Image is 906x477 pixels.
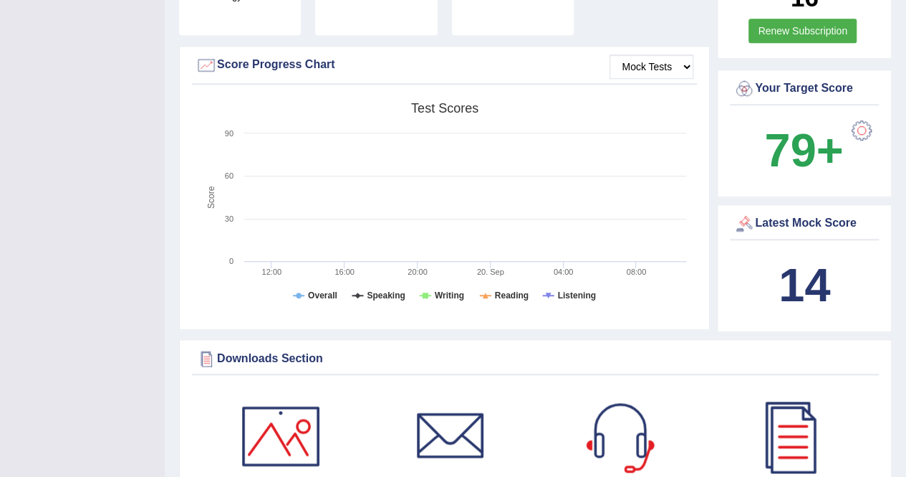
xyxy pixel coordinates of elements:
[733,78,875,100] div: Your Target Score
[308,291,337,301] tspan: Overall
[627,268,647,276] text: 08:00
[196,348,875,369] div: Downloads Section
[334,268,355,276] text: 16:00
[779,259,830,311] b: 14
[495,291,529,301] tspan: Reading
[229,257,233,265] text: 0
[558,291,596,301] tspan: Listening
[408,268,428,276] text: 20:00
[196,55,693,76] div: Score Progress Chart
[225,171,233,180] text: 60
[225,214,233,223] text: 30
[262,268,282,276] text: 12:00
[411,101,478,115] tspan: Test scores
[225,129,233,138] text: 90
[367,291,405,301] tspan: Speaking
[733,213,875,235] div: Latest Mock Score
[554,268,574,276] text: 04:00
[764,124,843,176] b: 79+
[435,291,464,301] tspan: Writing
[206,186,216,209] tspan: Score
[477,268,504,276] tspan: 20. Sep
[748,19,857,43] a: Renew Subscription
